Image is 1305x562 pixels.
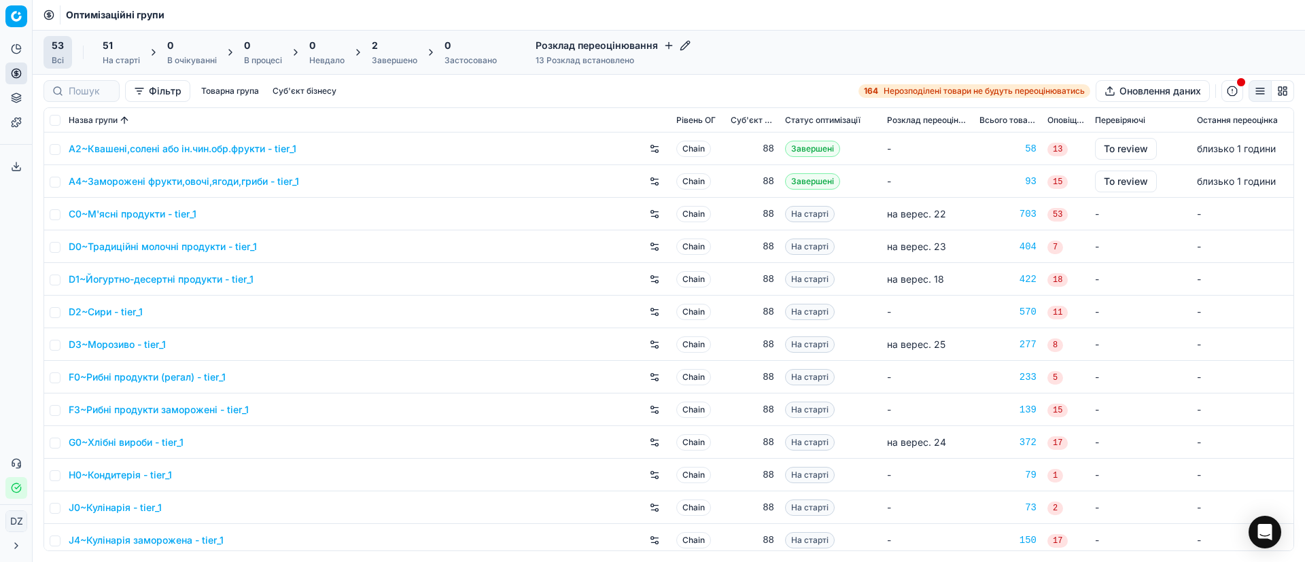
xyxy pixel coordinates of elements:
[1047,371,1063,385] span: 5
[1090,393,1191,426] td: -
[69,115,118,126] span: Назва групи
[1096,80,1210,102] button: Оновлення даних
[858,84,1090,98] a: 164Нерозподілені товари не будуть переоцінюватись
[731,207,774,221] div: 88
[979,273,1037,286] div: 422
[887,115,969,126] span: Розклад переоцінювання
[731,240,774,253] div: 88
[1191,524,1293,557] td: -
[979,403,1037,417] a: 139
[1090,296,1191,328] td: -
[69,305,143,319] a: D2~Сири - tier_1
[1090,230,1191,263] td: -
[1095,138,1157,160] button: To review
[52,55,64,66] div: Всі
[118,113,131,127] button: Sorted by Назва групи ascending
[676,499,711,516] span: Chain
[1191,361,1293,393] td: -
[785,141,840,157] span: Завершені
[66,8,164,22] nav: breadcrumb
[1191,491,1293,524] td: -
[785,532,835,548] span: На старті
[445,39,451,52] span: 0
[1191,393,1293,426] td: -
[244,39,250,52] span: 0
[979,142,1037,156] div: 58
[785,206,835,222] span: На старті
[1090,361,1191,393] td: -
[69,468,172,482] a: H0~Кондитерія - tier_1
[785,499,835,516] span: На старті
[1191,230,1293,263] td: -
[979,207,1037,221] a: 703
[1090,524,1191,557] td: -
[979,370,1037,384] div: 233
[676,141,711,157] span: Chain
[676,173,711,190] span: Chain
[66,8,164,22] span: Оптимізаційні групи
[884,86,1085,96] span: Нерозподілені товари не будуть переоцінюватись
[1197,115,1278,126] span: Остання переоцінка
[979,338,1037,351] a: 277
[882,165,974,198] td: -
[1090,459,1191,491] td: -
[1047,469,1063,482] span: 1
[882,524,974,557] td: -
[267,83,342,99] button: Суб'єкт бізнесу
[1191,426,1293,459] td: -
[1191,296,1293,328] td: -
[864,86,878,96] strong: 164
[785,271,835,287] span: На старті
[979,501,1037,514] a: 73
[887,208,946,219] span: на верес. 22
[69,240,257,253] a: D0~Традиційні молочні продукти - tier_1
[1047,175,1068,189] span: 15
[731,142,774,156] div: 88
[52,39,64,52] span: 53
[167,55,217,66] div: В очікуванні
[69,207,196,221] a: C0~М'ясні продукти - tier_1
[69,142,296,156] a: A2~Квашені,солені або ін.чин.обр.фрукти - tier_1
[103,55,140,66] div: На старті
[69,84,111,98] input: Пошук
[731,436,774,449] div: 88
[979,533,1037,547] div: 150
[979,115,1037,126] span: Всього товарів
[676,115,716,126] span: Рівень OГ
[1047,306,1068,319] span: 11
[979,240,1037,253] a: 404
[1191,198,1293,230] td: -
[1047,115,1084,126] span: Оповіщення
[887,273,944,285] span: на верес. 18
[887,241,946,252] span: на верес. 23
[785,115,860,126] span: Статус оптимізації
[5,510,27,532] button: DZ
[69,501,162,514] a: J0~Кулінарія - tier_1
[196,83,264,99] button: Товарна група
[69,338,166,351] a: D3~Морозиво - tier_1
[979,305,1037,319] a: 570
[676,336,711,353] span: Chain
[372,39,378,52] span: 2
[785,467,835,483] span: На старті
[676,532,711,548] span: Chain
[676,271,711,287] span: Chain
[309,39,315,52] span: 0
[1191,263,1293,296] td: -
[676,467,711,483] span: Chain
[1047,502,1063,515] span: 2
[731,175,774,188] div: 88
[244,55,282,66] div: В процесі
[979,468,1037,482] a: 79
[887,338,945,350] span: на верес. 25
[1191,459,1293,491] td: -
[1095,115,1145,126] span: Перевіряючі
[731,468,774,482] div: 88
[882,361,974,393] td: -
[731,533,774,547] div: 88
[882,393,974,426] td: -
